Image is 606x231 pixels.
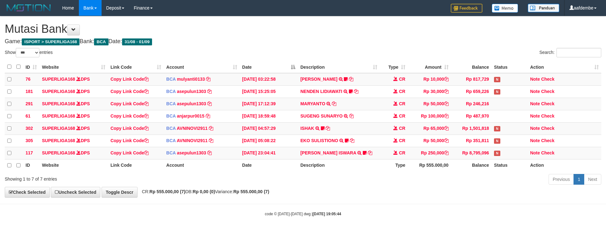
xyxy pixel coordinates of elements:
[300,126,314,131] a: ISHAK
[574,174,584,185] a: 1
[408,98,451,110] td: Rp 50,000
[399,89,405,94] span: CR
[193,189,215,194] strong: Rp 0,00 (0)
[444,126,449,131] a: Copy Rp 65,000 to clipboard
[110,113,149,118] a: Copy Link Code
[530,101,540,106] a: Note
[541,101,554,106] a: Check
[300,77,337,82] a: [PERSON_NAME]
[494,138,500,144] span: Has Note
[139,189,269,194] span: CR: DB: Variance:
[42,113,75,118] a: SUPERLIGA168
[207,89,212,94] a: Copy asepulun1303 to clipboard
[42,126,75,131] a: SUPERLIGA168
[177,101,206,106] a: asepulun1303
[444,77,449,82] a: Copy Rp 10,000 to clipboard
[26,150,33,155] span: 117
[122,38,152,45] span: 31/08 - 01/09
[110,138,149,143] a: Copy Link Code
[451,110,492,122] td: Rp 487,970
[166,126,176,131] span: BCA
[556,48,601,57] input: Search:
[530,89,540,94] a: Note
[39,61,108,73] th: Website: activate to sort column ascending
[26,101,33,106] span: 291
[166,77,176,82] span: BCA
[240,135,298,147] td: [DATE] 05:08:22
[399,150,405,155] span: CR
[380,159,408,171] th: Type
[541,150,554,155] a: Check
[51,187,100,198] a: Uncheck Selected
[300,150,356,155] a: [PERSON_NAME] ISWARA
[240,61,298,73] th: Date: activate to sort column descending
[494,89,500,95] span: Has Note
[541,138,554,143] a: Check
[177,89,206,94] a: asepulun1303
[166,150,176,155] span: BCA
[539,48,601,57] label: Search:
[326,126,330,131] a: Copy ISHAK to clipboard
[240,122,298,135] td: [DATE] 04:57:29
[584,174,601,185] a: Next
[349,113,354,118] a: Copy SUGENG SUNARYO to clipboard
[494,77,500,82] span: Has Note
[300,101,325,106] a: MARYANTO
[164,61,239,73] th: Account: activate to sort column ascending
[177,126,208,131] a: AVNINOVI2911
[26,113,31,118] span: 61
[209,138,213,143] a: Copy AVNINOVI2911 to clipboard
[298,61,380,73] th: Description: activate to sort column ascending
[451,4,482,13] img: Feedback.jpg
[368,150,372,155] a: Copy DIONYSIUS ISWARA to clipboard
[240,98,298,110] td: [DATE] 17:12:39
[408,85,451,98] td: Rp 30,000
[39,73,108,86] td: DPS
[399,138,405,143] span: CR
[26,89,33,94] span: 181
[494,151,500,156] span: Has Note
[26,126,33,131] span: 302
[166,138,176,143] span: BCA
[451,135,492,147] td: Rp 351,811
[110,126,149,131] a: Copy Link Code
[444,150,449,155] a: Copy Rp 250,000 to clipboard
[177,150,206,155] a: asepulun1303
[108,159,164,171] th: Link Code
[444,138,449,143] a: Copy Rp 50,000 to clipboard
[408,159,451,171] th: Rp 555.000,00
[240,85,298,98] td: [DATE] 15:25:05
[5,173,248,182] div: Showing 1 to 7 of 7 entries
[164,159,239,171] th: Account
[444,101,449,106] a: Copy Rp 50,000 to clipboard
[300,113,343,118] a: SUGENG SUNARYO
[39,147,108,159] td: DPS
[166,113,176,118] span: BCA
[240,73,298,86] td: [DATE] 03:22:58
[451,73,492,86] td: Rp 817,729
[26,77,31,82] span: 76
[491,159,527,171] th: Status
[541,77,554,82] a: Check
[451,85,492,98] td: Rp 659,226
[240,159,298,171] th: Date
[16,48,39,57] select: Showentries
[332,101,336,106] a: Copy MARYANTO to clipboard
[42,101,75,106] a: SUPERLIGA168
[408,73,451,86] td: Rp 10,000
[207,101,212,106] a: Copy asepulun1303 to clipboard
[39,159,108,171] th: Website
[240,110,298,122] td: [DATE] 18:59:48
[233,189,269,194] strong: Rp 555.000,00 (7)
[444,113,449,118] a: Copy Rp 100,000 to clipboard
[209,126,213,131] a: Copy AVNINOVI2911 to clipboard
[39,85,108,98] td: DPS
[102,187,138,198] a: Toggle Descr
[399,101,405,106] span: CR
[530,126,540,131] a: Note
[491,61,527,73] th: Status
[530,138,540,143] a: Note
[110,77,149,82] a: Copy Link Code
[5,38,601,45] h4: Game: Bank: Date:
[541,113,554,118] a: Check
